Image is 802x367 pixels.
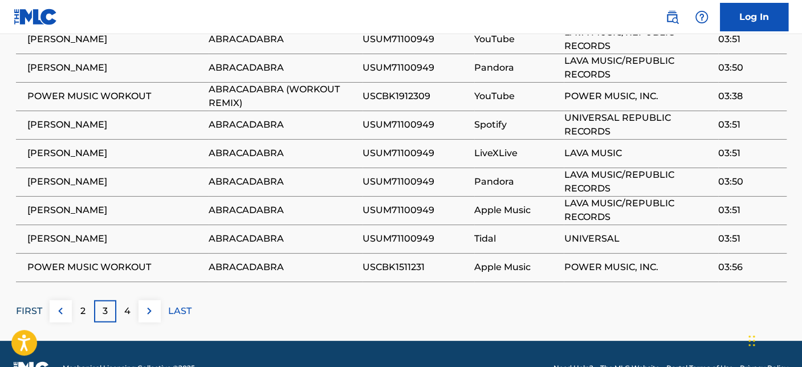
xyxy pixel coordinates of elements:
span: ABRACADABRA [209,232,357,246]
img: right [143,304,156,318]
span: LAVA MUSIC/REPUBLIC RECORDS [564,54,712,81]
span: USUM71100949 [363,146,469,160]
span: USUM71100949 [363,175,469,189]
span: ABRACADABRA [209,146,357,160]
p: 2 [80,304,86,318]
span: 03:51 [718,146,781,160]
p: LAST [168,304,192,318]
span: 03:51 [718,118,781,132]
p: FIRST [16,304,42,318]
img: MLC Logo [14,9,58,25]
span: USCBK1912309 [363,89,469,103]
div: Help [690,6,713,28]
iframe: Chat Widget [745,312,802,367]
span: [PERSON_NAME] [27,118,203,132]
span: USCBK1511231 [363,260,469,274]
span: Pandora [474,175,558,189]
a: Public Search [661,6,683,28]
span: [PERSON_NAME] [27,32,203,46]
span: UNIVERSAL REPUBLIC RECORDS [564,111,712,138]
span: LAVA MUSIC/REPUBLIC RECORDS [564,26,712,53]
span: POWER MUSIC WORKOUT [27,89,203,103]
span: Apple Music [474,203,558,217]
span: POWER MUSIC, INC. [564,260,712,274]
p: 3 [103,304,108,318]
span: LAVA MUSIC [564,146,712,160]
span: POWER MUSIC, INC. [564,89,712,103]
span: [PERSON_NAME] [27,61,203,75]
span: ABRACADABRA [209,175,357,189]
span: USUM71100949 [363,203,469,217]
span: YouTube [474,89,558,103]
span: LAVA MUSIC/REPUBLIC RECORDS [564,168,712,195]
span: ABRACADABRA [209,32,357,46]
img: search [665,10,679,24]
p: 4 [124,304,131,318]
span: 03:50 [718,61,781,75]
span: 03:38 [718,89,781,103]
span: LAVA MUSIC/REPUBLIC RECORDS [564,197,712,224]
span: LiveXLive [474,146,558,160]
span: [PERSON_NAME] [27,175,203,189]
span: ABRACADABRA [209,260,357,274]
span: POWER MUSIC WORKOUT [27,260,203,274]
span: USUM71100949 [363,118,469,132]
span: Pandora [474,61,558,75]
span: ABRACADABRA [209,61,357,75]
span: UNIVERSAL [564,232,712,246]
span: USUM71100949 [363,61,469,75]
a: Log In [720,3,788,31]
span: [PERSON_NAME] [27,146,203,160]
span: YouTube [474,32,558,46]
span: [PERSON_NAME] [27,203,203,217]
span: USUM71100949 [363,32,469,46]
span: USUM71100949 [363,232,469,246]
span: Spotify [474,118,558,132]
span: 03:56 [718,260,781,274]
span: 03:51 [718,32,781,46]
img: help [695,10,709,24]
span: ABRACADABRA [209,118,357,132]
span: [PERSON_NAME] [27,232,203,246]
span: Tidal [474,232,558,246]
span: 03:51 [718,203,781,217]
span: ABRACADABRA [209,203,357,217]
span: 03:50 [718,175,781,189]
span: 03:51 [718,232,781,246]
img: left [54,304,67,318]
span: ABRACADABRA (WORKOUT REMIX) [209,83,357,110]
span: Apple Music [474,260,558,274]
div: Drag [748,324,755,358]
